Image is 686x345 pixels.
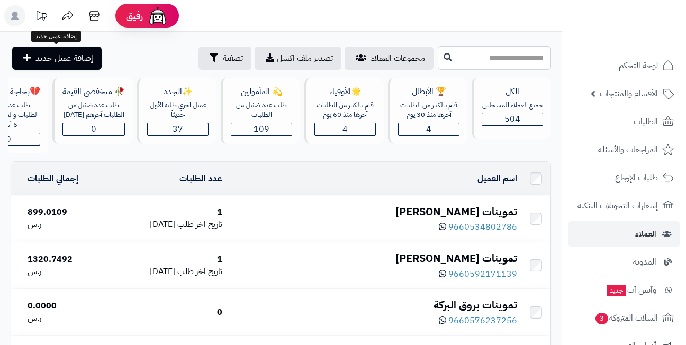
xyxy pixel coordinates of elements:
span: العملاء [635,226,656,241]
div: ر.س [28,219,105,231]
a: المدونة [568,249,680,275]
a: 🌟الأوفياءقام بالكثير من الطلبات آخرها منذ 60 يوم4 [302,78,386,153]
span: رفيق [126,10,143,22]
div: 🥀 منخفضي القيمة [62,86,125,98]
div: جميع العملاء المسجلين [482,101,543,111]
img: ai-face.png [147,5,168,26]
a: إضافة عميل جديد [12,47,102,70]
span: 9660534802786 [448,221,517,233]
a: المراجعات والأسئلة [568,137,680,162]
span: تاريخ اخر طلب [177,218,222,231]
a: مجموعات العملاء [345,47,434,70]
span: الطلبات [634,114,658,129]
span: 37 [173,123,183,135]
a: العملاء [568,221,680,247]
span: 9660576237256 [448,314,517,327]
div: عميل اجري طلبه الأول حديثاّ [147,101,209,120]
span: تصدير ملف اكسل [277,52,333,65]
div: 0.0000 [28,300,105,312]
span: جديد [607,285,626,296]
a: وآتس آبجديد [568,277,680,303]
div: [DATE] [113,266,222,278]
span: 504 [504,113,520,125]
span: وآتس آب [606,283,656,297]
div: [DATE] [113,219,222,231]
a: 9660576237256 [439,314,517,327]
div: 🌟الأوفياء [314,86,376,98]
div: قام بالكثير من الطلبات آخرها منذ 60 يوم [314,101,376,120]
div: طلب عدد ضئيل من الطلبات آخرهم [DATE] [62,101,125,120]
span: إضافة عميل جديد [35,52,93,65]
a: لوحة التحكم [568,53,680,78]
div: إضافة عميل جديد [31,31,81,42]
button: تصفية [198,47,251,70]
span: 0 [91,123,96,135]
a: طلبات الإرجاع [568,165,680,190]
div: 0 [113,306,222,319]
div: 🏆 الأبطال [398,86,459,98]
div: 1 [113,253,222,266]
div: 💫 المأمولين [231,86,292,98]
a: الكلجميع العملاء المسجلين504 [470,78,553,153]
div: ر.س [28,266,105,278]
a: الطلبات [568,109,680,134]
span: 3 [595,313,608,324]
div: تموينات بروق البركة [231,297,517,313]
div: تموينات [PERSON_NAME] [231,251,517,266]
div: 899.0109 [28,206,105,219]
div: ر.س [28,312,105,324]
span: 9660592171139 [448,268,517,280]
span: 4 [342,123,348,135]
span: مجموعات العملاء [371,52,425,65]
a: 🥀 منخفضي القيمةطلب عدد ضئيل من الطلبات آخرهم [DATE]0 [50,78,135,153]
a: 💫 المأمولينطلب عدد ضئيل من الطلبات109 [219,78,302,153]
span: طلبات الإرجاع [615,170,658,185]
a: السلات المتروكة3 [568,305,680,331]
div: 1 [113,206,222,219]
span: الأقسام والمنتجات [600,86,658,101]
a: 🏆 الأبطالقام بالكثير من الطلبات آخرها منذ 30 يوم4 [386,78,470,153]
a: إجمالي الطلبات [28,173,78,185]
div: 1320.7492 [28,253,105,266]
span: 4 [426,123,431,135]
a: ✨الجددعميل اجري طلبه الأول حديثاّ37 [135,78,219,153]
span: المراجعات والأسئلة [598,142,658,157]
div: تموينات [PERSON_NAME] [231,204,517,220]
a: تحديثات المنصة [28,5,55,29]
div: طلب عدد ضئيل من الطلبات [231,101,292,120]
div: ✨الجدد [147,86,209,98]
span: تاريخ اخر طلب [177,265,222,278]
a: اسم العميل [477,173,517,185]
a: تصدير ملف اكسل [255,47,341,70]
span: إشعارات التحويلات البنكية [577,198,658,213]
span: تصفية [223,52,243,65]
span: السلات المتروكة [594,311,658,325]
span: 109 [254,123,269,135]
span: 0 [6,133,11,146]
div: قام بالكثير من الطلبات آخرها منذ 30 يوم [398,101,459,120]
span: لوحة التحكم [619,58,658,73]
a: 9660534802786 [439,221,517,233]
a: إشعارات التحويلات البنكية [568,193,680,219]
span: المدونة [633,255,656,269]
div: الكل [482,86,543,98]
a: 9660592171139 [439,268,517,280]
a: عدد الطلبات [179,173,222,185]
